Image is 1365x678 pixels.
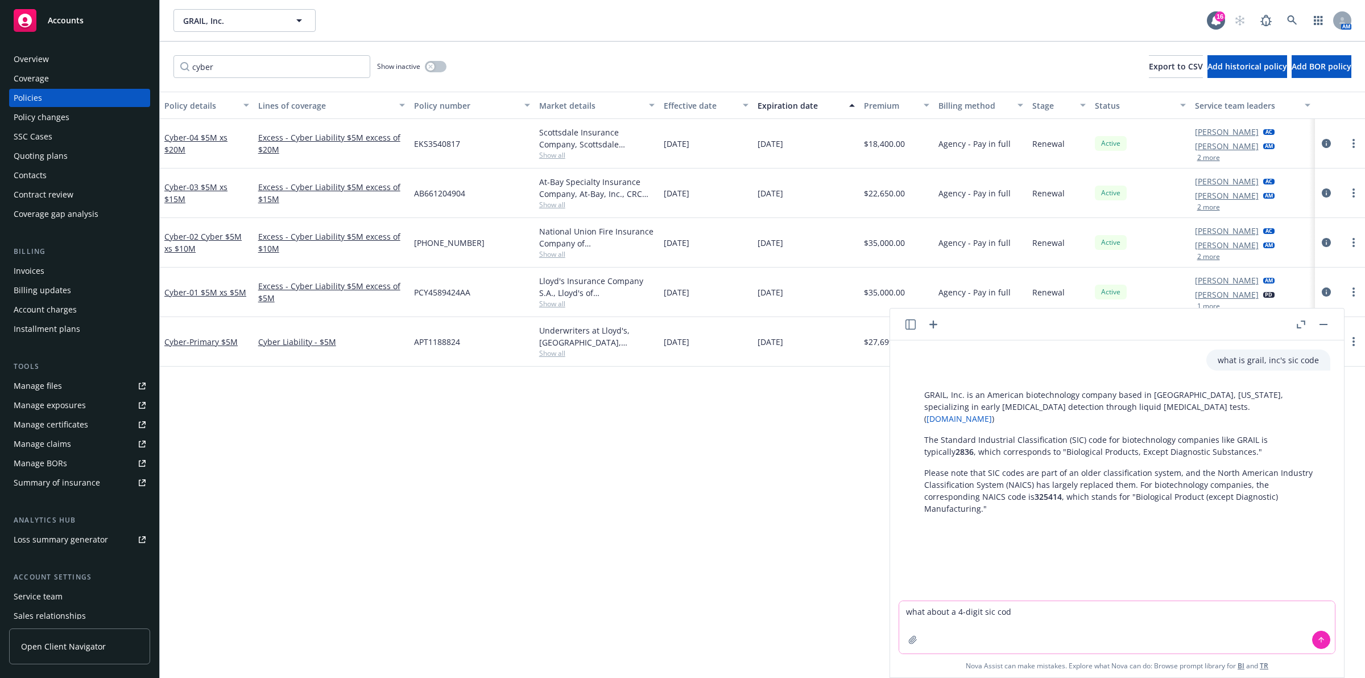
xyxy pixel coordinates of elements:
[1197,253,1220,260] button: 2 more
[1095,100,1173,112] div: Status
[14,147,68,165] div: Quoting plans
[1218,354,1319,366] p: what is grail, inc's sic code
[1281,9,1304,32] a: Search
[1319,186,1333,200] a: circleInformation
[758,138,783,150] span: [DATE]
[1028,92,1090,119] button: Stage
[414,336,460,348] span: APT1188824
[1255,9,1277,32] a: Report a Bug
[1099,138,1122,149] span: Active
[864,237,905,249] span: $35,000.00
[258,100,392,112] div: Lines of coverage
[1035,491,1062,502] span: 325414
[9,166,150,184] a: Contacts
[1207,55,1287,78] button: Add historical policy
[938,286,1011,298] span: Agency - Pay in full
[1032,286,1065,298] span: Renewal
[258,181,405,205] a: Excess - Cyber Liability $5M excess of $15M
[664,237,689,249] span: [DATE]
[164,132,227,155] span: - 04 $5M xs $20M
[9,108,150,126] a: Policy changes
[1197,303,1220,310] button: 1 more
[14,128,52,146] div: SSC Cases
[14,50,49,68] div: Overview
[14,89,42,107] div: Policies
[14,474,100,492] div: Summary of insurance
[14,281,71,299] div: Billing updates
[1195,289,1259,301] a: [PERSON_NAME]
[664,286,689,298] span: [DATE]
[14,205,98,223] div: Coverage gap analysis
[14,262,44,280] div: Invoices
[539,249,655,259] span: Show all
[539,348,655,358] span: Show all
[1149,61,1203,72] span: Export to CSV
[9,281,150,299] a: Billing updates
[1228,9,1251,32] a: Start snowing
[539,176,655,200] div: At-Bay Specialty Insurance Company, At-Bay, Inc., CRC Group
[539,299,655,309] span: Show all
[414,286,470,298] span: PCY4589424AA
[187,336,238,347] span: - Primary $5M
[938,237,1011,249] span: Agency - Pay in full
[934,92,1028,119] button: Billing method
[955,446,974,457] span: 2836
[9,416,150,434] a: Manage certificates
[164,100,237,112] div: Policy details
[1319,137,1333,150] a: circleInformation
[1195,225,1259,237] a: [PERSON_NAME]
[183,15,282,27] span: GRAIL, Inc.
[926,413,992,424] a: [DOMAIN_NAME]
[14,587,63,606] div: Service team
[758,100,842,112] div: Expiration date
[21,640,106,652] span: Open Client Navigator
[14,108,69,126] div: Policy changes
[1195,190,1259,202] a: [PERSON_NAME]
[9,5,150,36] a: Accounts
[664,138,689,150] span: [DATE]
[864,100,917,112] div: Premium
[164,132,227,155] a: Cyber
[164,182,227,204] span: - 03 $5M xs $15M
[664,100,736,112] div: Effective date
[9,377,150,395] a: Manage files
[14,301,77,319] div: Account charges
[14,69,49,88] div: Coverage
[859,92,934,119] button: Premium
[48,16,84,25] span: Accounts
[1238,661,1244,671] a: BI
[414,187,465,199] span: AB661204904
[899,601,1335,654] textarea: what about a 4-digit sic
[1197,154,1220,161] button: 2 more
[258,280,405,304] a: Excess - Cyber Liability $5M excess of $5M
[1190,92,1316,119] button: Service team leaders
[864,138,905,150] span: $18,400.00
[14,531,108,549] div: Loss summary generator
[539,225,655,249] div: National Union Fire Insurance Company of [GEOGRAPHIC_DATA], [GEOGRAPHIC_DATA], AIG
[924,467,1319,515] p: Please note that SIC codes are part of an older classification system, and the North American Ind...
[9,607,150,625] a: Sales relationships
[14,607,86,625] div: Sales relationships
[1292,61,1351,72] span: Add BOR policy
[414,138,460,150] span: EKS3540817
[160,92,254,119] button: Policy details
[758,286,783,298] span: [DATE]
[539,324,655,348] div: Underwriters at Lloyd's, [GEOGRAPHIC_DATA], [PERSON_NAME] of London, CRC Group
[1032,138,1065,150] span: Renewal
[753,92,859,119] button: Expiration date
[1347,137,1360,150] a: more
[758,237,783,249] span: [DATE]
[1215,11,1225,22] div: 16
[414,100,518,112] div: Policy number
[1195,274,1259,286] a: [PERSON_NAME]
[1099,287,1122,297] span: Active
[1195,126,1259,138] a: [PERSON_NAME]
[9,262,150,280] a: Invoices
[1260,661,1268,671] a: TR
[659,92,753,119] button: Effective date
[254,92,409,119] button: Lines of coverage
[9,587,150,606] a: Service team
[9,50,150,68] a: Overview
[1149,55,1203,78] button: Export to CSV
[9,301,150,319] a: Account charges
